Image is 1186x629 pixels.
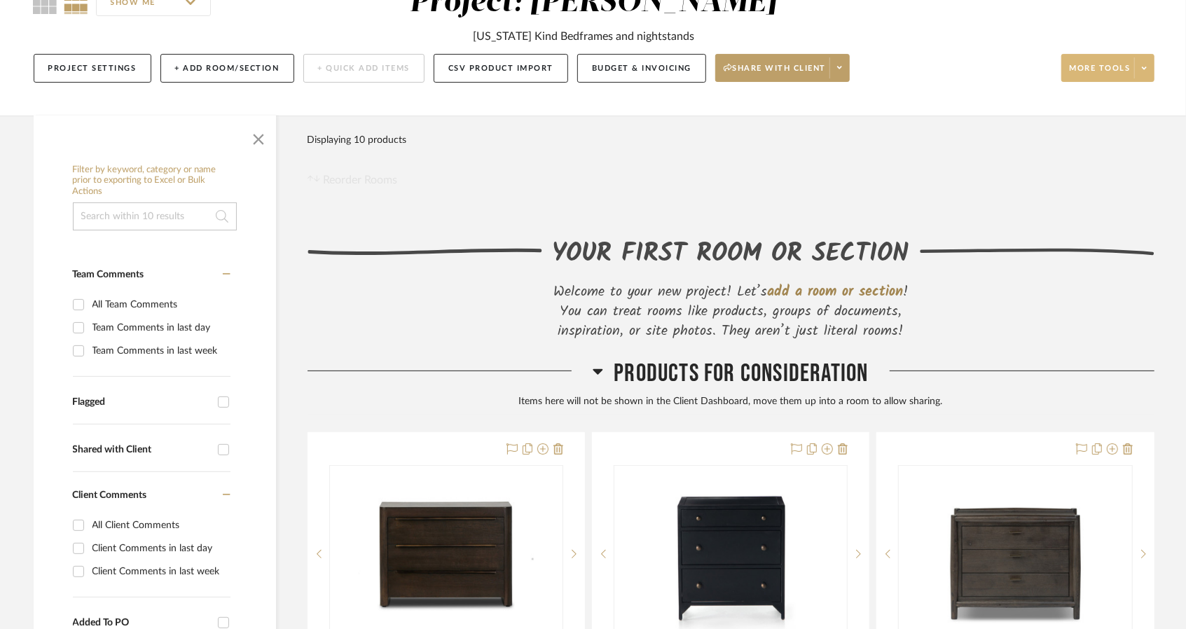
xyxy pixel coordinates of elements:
span: Reorder Rooms [323,172,397,188]
button: Share with client [715,54,850,82]
div: YOUR FIRST ROOM OR SECTION [553,235,909,273]
span: Share with client [724,63,826,84]
button: Reorder Rooms [308,172,398,188]
img: righthand-divider.svg [920,248,1154,256]
div: Flagged [73,396,211,408]
span: add a room or section [767,281,903,303]
div: [US_STATE] Kind Bedframes and nightstands [474,28,695,45]
span: Products For Consideration [614,359,868,389]
div: Added To PO [73,617,211,629]
div: Items here will not be shown in the Client Dashboard, move them up into a room to allow sharing. [308,394,1154,410]
button: More tools [1061,54,1154,82]
div: Shared with Client [73,444,211,456]
button: Project Settings [34,54,151,83]
button: + Add Room/Section [160,54,294,83]
button: Close [244,123,273,151]
div: All Team Comments [92,293,227,316]
div: Welcome to your new project! Let’s ! You can treat rooms like products, groups of documents, insp... [542,282,920,341]
span: More tools [1070,63,1131,84]
div: Team Comments in last day [92,317,227,339]
div: Team Comments in last week [92,340,227,362]
img: lefthand-divider.svg [308,248,542,256]
div: Client Comments in last day [92,537,227,560]
input: Search within 10 results [73,202,237,230]
div: Displaying 10 products [308,126,407,154]
button: Budget & Invoicing [577,54,706,83]
div: Client Comments in last week [92,560,227,583]
button: CSV Product Import [434,54,568,83]
span: Team Comments [73,270,144,279]
span: Client Comments [73,490,147,500]
button: + Quick Add Items [303,54,425,83]
div: All Client Comments [92,514,227,537]
h6: Filter by keyword, category or name prior to exporting to Excel or Bulk Actions [73,165,237,198]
